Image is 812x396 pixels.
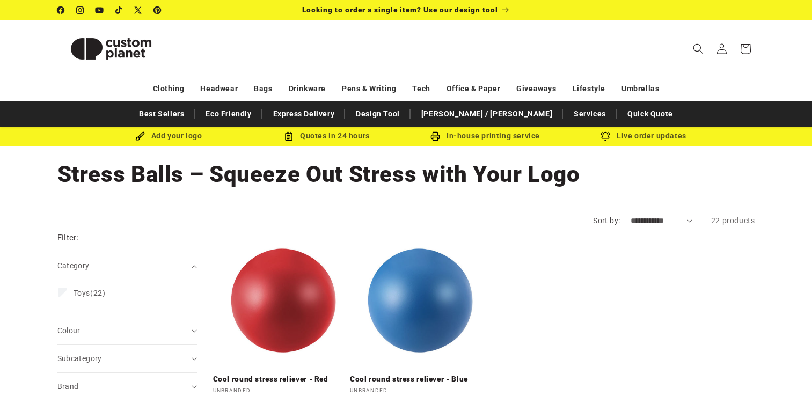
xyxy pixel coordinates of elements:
span: Subcategory [57,354,102,363]
a: Lifestyle [573,79,605,98]
a: [PERSON_NAME] / [PERSON_NAME] [416,105,558,123]
div: Live order updates [565,129,723,143]
a: Drinkware [289,79,326,98]
span: Looking to order a single item? Use our design tool [302,5,498,14]
span: Category [57,261,90,270]
span: (22) [74,288,106,298]
span: Colour [57,326,81,335]
a: Tech [412,79,430,98]
div: In-house printing service [406,129,565,143]
summary: Colour (0 selected) [57,317,197,344]
a: Giveaways [516,79,556,98]
span: Brand [57,382,79,391]
div: Quotes in 24 hours [248,129,406,143]
summary: Subcategory (0 selected) [57,345,197,372]
a: Umbrellas [621,79,659,98]
h1: Stress Balls – Squeeze Out Stress with Your Logo [57,160,755,189]
div: Add your logo [90,129,248,143]
img: In-house printing [430,131,440,141]
a: Best Sellers [134,105,189,123]
a: Pens & Writing [342,79,396,98]
a: Headwear [200,79,238,98]
a: Office & Paper [447,79,500,98]
summary: Search [686,37,710,61]
a: Design Tool [350,105,405,123]
img: Brush Icon [135,131,145,141]
h2: Filter: [57,232,79,244]
a: Bags [254,79,272,98]
a: Eco Friendly [200,105,257,123]
summary: Category (0 selected) [57,252,197,280]
a: Cool round stress reliever - Blue [350,375,481,384]
a: Services [568,105,611,123]
span: Toys [74,289,90,297]
a: Cool round stress reliever - Red [213,375,344,384]
label: Sort by: [593,216,620,225]
img: Order updates [601,131,610,141]
a: Quick Quote [622,105,678,123]
a: Express Delivery [268,105,340,123]
img: Custom Planet [57,25,165,73]
span: 22 products [711,216,755,225]
a: Clothing [153,79,185,98]
img: Order Updates Icon [284,131,294,141]
a: Custom Planet [53,20,169,77]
